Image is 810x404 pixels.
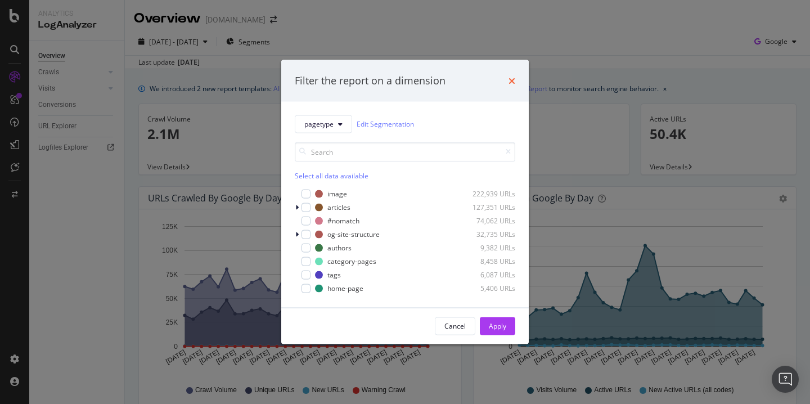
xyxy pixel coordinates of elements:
div: Open Intercom Messenger [772,366,799,393]
div: Filter the report on a dimension [295,74,445,88]
span: pagetype [304,119,334,129]
a: Edit Segmentation [357,118,414,130]
div: category-pages [327,257,376,266]
div: authors [327,243,352,253]
div: 32,735 URLs [460,230,515,239]
div: 6,087 URLs [460,270,515,280]
div: 9,382 URLs [460,243,515,253]
div: og-site-structure [327,230,380,239]
button: pagetype [295,115,352,133]
div: Apply [489,321,506,331]
div: 127,351 URLs [460,203,515,212]
div: 222,939 URLs [460,189,515,199]
div: modal [281,60,529,344]
div: Cancel [444,321,466,331]
div: times [508,74,515,88]
button: Cancel [435,317,475,335]
button: Apply [480,317,515,335]
div: 5,406 URLs [460,284,515,293]
div: #nomatch [327,216,359,226]
div: Select all data available [295,170,515,180]
div: image [327,189,347,199]
div: 8,458 URLs [460,257,515,266]
div: home-page [327,284,363,293]
div: articles [327,203,350,212]
div: tags [327,270,341,280]
div: 74,062 URLs [460,216,515,226]
input: Search [295,142,515,161]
